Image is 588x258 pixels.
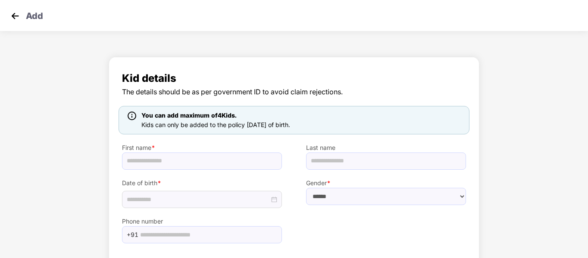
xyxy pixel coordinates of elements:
label: Date of birth [122,178,282,188]
p: Add [26,9,43,20]
label: Phone number [122,217,282,226]
label: First name [122,143,282,152]
span: You can add maximum of 4 Kids. [141,112,237,119]
img: icon [128,112,136,120]
span: The details should be as per government ID to avoid claim rejections. [122,87,466,97]
span: Kid details [122,70,466,87]
span: +91 [127,228,138,241]
img: svg+xml;base64,PHN2ZyB4bWxucz0iaHR0cDovL3d3dy53My5vcmcvMjAwMC9zdmciIHdpZHRoPSIzMCIgaGVpZ2h0PSIzMC... [9,9,22,22]
span: Kids can only be added to the policy [DATE] of birth. [141,121,290,128]
label: Gender [306,178,466,188]
label: Last name [306,143,466,152]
